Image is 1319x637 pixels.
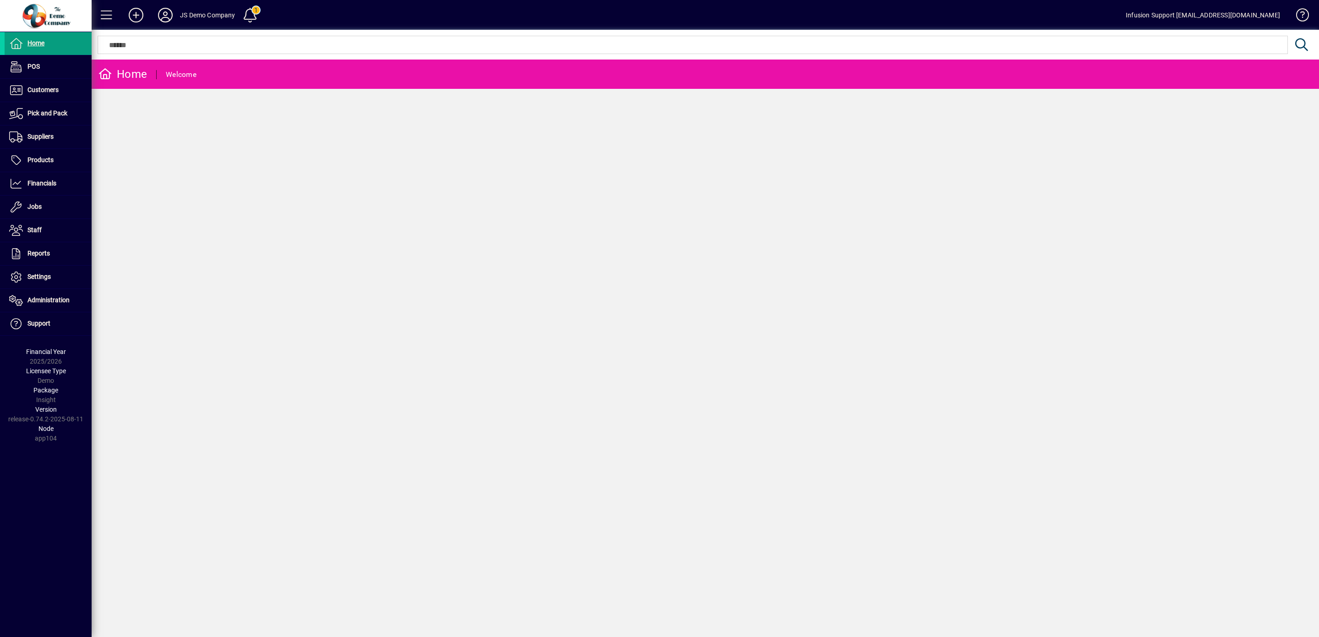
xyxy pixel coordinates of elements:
[180,8,235,22] div: JS Demo Company
[121,7,151,23] button: Add
[5,289,92,312] a: Administration
[27,133,54,140] span: Suppliers
[27,109,67,117] span: Pick and Pack
[27,273,51,280] span: Settings
[27,180,56,187] span: Financials
[5,102,92,125] a: Pick and Pack
[27,63,40,70] span: POS
[151,7,180,23] button: Profile
[166,67,196,82] div: Welcome
[27,296,70,304] span: Administration
[26,348,66,355] span: Financial Year
[98,67,147,82] div: Home
[26,367,66,375] span: Licensee Type
[38,425,54,432] span: Node
[5,196,92,218] a: Jobs
[27,39,44,47] span: Home
[5,266,92,289] a: Settings
[5,149,92,172] a: Products
[5,172,92,195] a: Financials
[27,226,42,234] span: Staff
[5,219,92,242] a: Staff
[1126,8,1280,22] div: Infusion Support [EMAIL_ADDRESS][DOMAIN_NAME]
[33,387,58,394] span: Package
[5,125,92,148] a: Suppliers
[27,320,50,327] span: Support
[35,406,57,413] span: Version
[1289,2,1308,32] a: Knowledge Base
[5,242,92,265] a: Reports
[5,312,92,335] a: Support
[27,203,42,210] span: Jobs
[27,86,59,93] span: Customers
[27,156,54,163] span: Products
[27,250,50,257] span: Reports
[5,79,92,102] a: Customers
[5,55,92,78] a: POS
